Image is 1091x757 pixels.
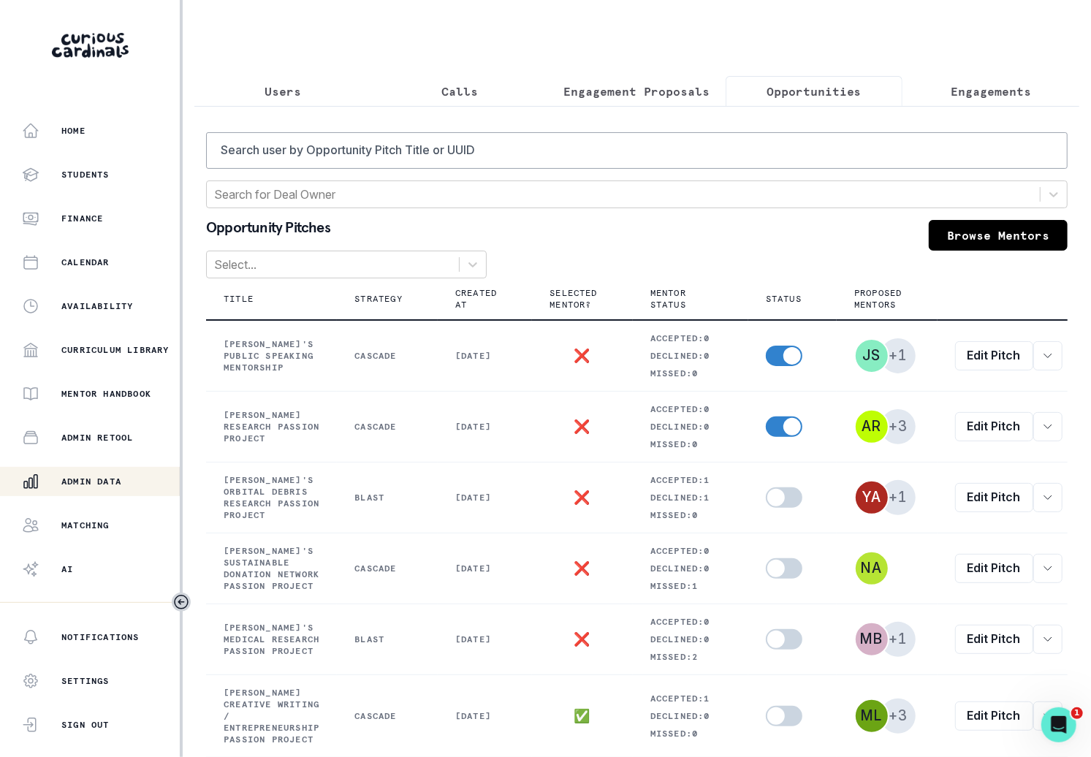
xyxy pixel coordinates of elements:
p: Calendar [61,256,110,268]
p: Declined: 1 [650,492,731,503]
p: Missed: 0 [650,368,731,379]
p: Admin Retool [61,432,133,444]
p: Proposed Mentors [854,287,902,311]
p: Opportunity Pitches [206,220,330,239]
p: [PERSON_NAME]'s Sustainable Donation Network Passion Project [224,545,319,592]
p: Notifications [61,631,140,643]
img: Curious Cardinals Logo [52,33,129,58]
p: ❌ [574,421,590,433]
p: Missed: 1 [650,580,731,592]
button: row menu [1033,625,1063,654]
p: Cascade [354,421,420,433]
button: row menu [1033,341,1063,370]
button: row menu [1033,412,1063,441]
p: ❌ [574,563,590,574]
p: Availability [61,300,133,312]
button: row menu [1033,554,1063,583]
p: Accepted: 0 [650,616,731,628]
p: ✅ [574,710,590,722]
div: Maxwell Li [861,709,882,723]
p: Strategy [354,293,403,305]
p: ❌ [574,492,590,503]
p: Home [61,125,85,137]
a: Edit Pitch [955,341,1033,370]
p: AI [61,563,73,575]
a: Edit Pitch [955,701,1033,731]
div: Jason Shan [862,349,881,362]
p: Missed: 2 [650,651,731,663]
p: [PERSON_NAME]'s Medical Research Passion Project [224,622,319,657]
p: [PERSON_NAME] Research Passion Project [224,409,319,444]
p: Users [265,83,301,100]
p: Title [224,293,254,305]
p: [DATE] [455,421,514,433]
p: [DATE] [455,634,514,645]
p: Blast [354,492,420,503]
a: Edit Pitch [955,554,1033,583]
p: Declined: 0 [650,710,731,722]
p: Status [766,293,802,305]
span: +3 [881,409,916,444]
p: [PERSON_NAME]'s Public Speaking Mentorship [224,338,319,373]
button: row menu [1033,701,1063,731]
p: Declined: 0 [650,634,731,645]
p: Blast [354,634,420,645]
p: Cascade [354,350,420,362]
div: Max Benabou [860,632,883,646]
p: Curriculum Library [61,344,170,356]
p: Declined: 0 [650,563,731,574]
p: Created At [455,287,497,311]
button: Toggle sidebar [172,593,191,612]
p: Declined: 0 [650,421,731,433]
span: +1 [881,480,916,515]
p: Sign Out [61,719,110,731]
span: +3 [881,699,916,734]
p: Accepted: 1 [650,693,731,704]
p: Opportunities [767,83,862,100]
p: [PERSON_NAME] Creative Writing / Entrepreneurship Passion Project [224,687,319,745]
iframe: Intercom live chat [1041,707,1076,742]
p: Accepted: 0 [650,332,731,344]
p: [DATE] [455,563,514,574]
div: Aranyo Ray [862,419,881,433]
p: Matching [61,520,110,531]
p: Accepted: 1 [650,474,731,486]
p: Mentor Status [650,287,713,311]
p: Accepted: 0 [650,403,731,415]
p: Engagements [951,83,1031,100]
p: Mentor Handbook [61,388,151,400]
p: Settings [61,675,110,687]
p: Calls [441,83,478,100]
p: Missed: 0 [650,438,731,450]
span: 1 [1071,707,1083,719]
p: ❌ [574,634,590,645]
p: Missed: 0 [650,728,731,739]
a: Edit Pitch [955,625,1033,654]
p: Accepted: 0 [650,545,731,557]
div: Youssef Abdelhalim [862,490,881,504]
a: Browse Mentors [929,220,1068,251]
p: Cascade [354,710,420,722]
span: +1 [881,622,916,657]
p: Selected Mentor? [550,287,598,311]
p: Admin Data [61,476,121,487]
p: ❌ [574,350,590,362]
p: [DATE] [455,350,514,362]
div: Navya Agarwal [861,561,882,575]
a: Edit Pitch [955,483,1033,512]
p: Cascade [354,563,420,574]
p: Declined: 0 [650,350,731,362]
button: row menu [1033,483,1063,512]
p: [DATE] [455,710,514,722]
p: [DATE] [455,492,514,503]
p: [PERSON_NAME]'s Orbital Debris Research Passion Project [224,474,319,521]
p: Students [61,169,110,180]
p: Finance [61,213,103,224]
a: Edit Pitch [955,412,1033,441]
p: Missed: 0 [650,509,731,521]
span: +1 [881,338,916,373]
p: Engagement Proposals [564,83,710,100]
